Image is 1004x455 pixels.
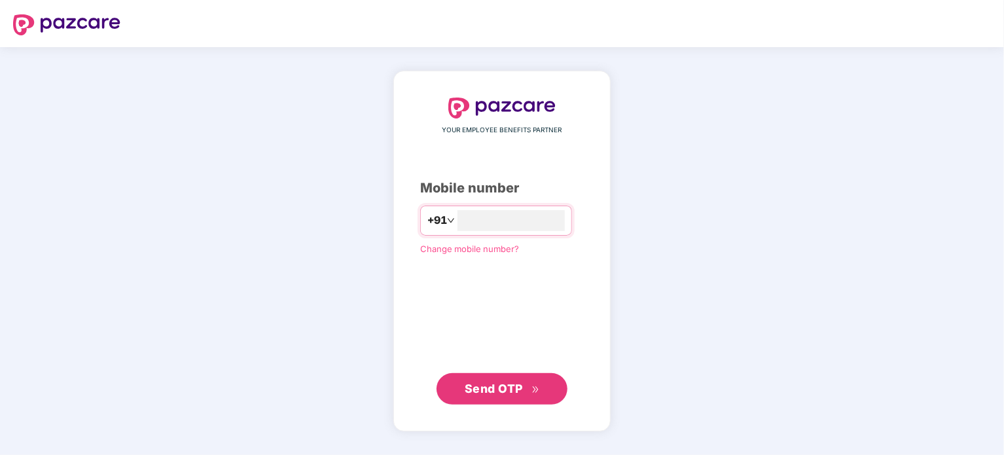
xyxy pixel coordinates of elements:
[448,98,556,118] img: logo
[442,125,562,136] span: YOUR EMPLOYEE BENEFITS PARTNER
[420,178,584,198] div: Mobile number
[437,373,567,405] button: Send OTPdouble-right
[420,244,519,254] a: Change mobile number?
[531,386,540,394] span: double-right
[427,212,447,228] span: +91
[465,382,523,395] span: Send OTP
[13,14,120,35] img: logo
[447,217,455,225] span: down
